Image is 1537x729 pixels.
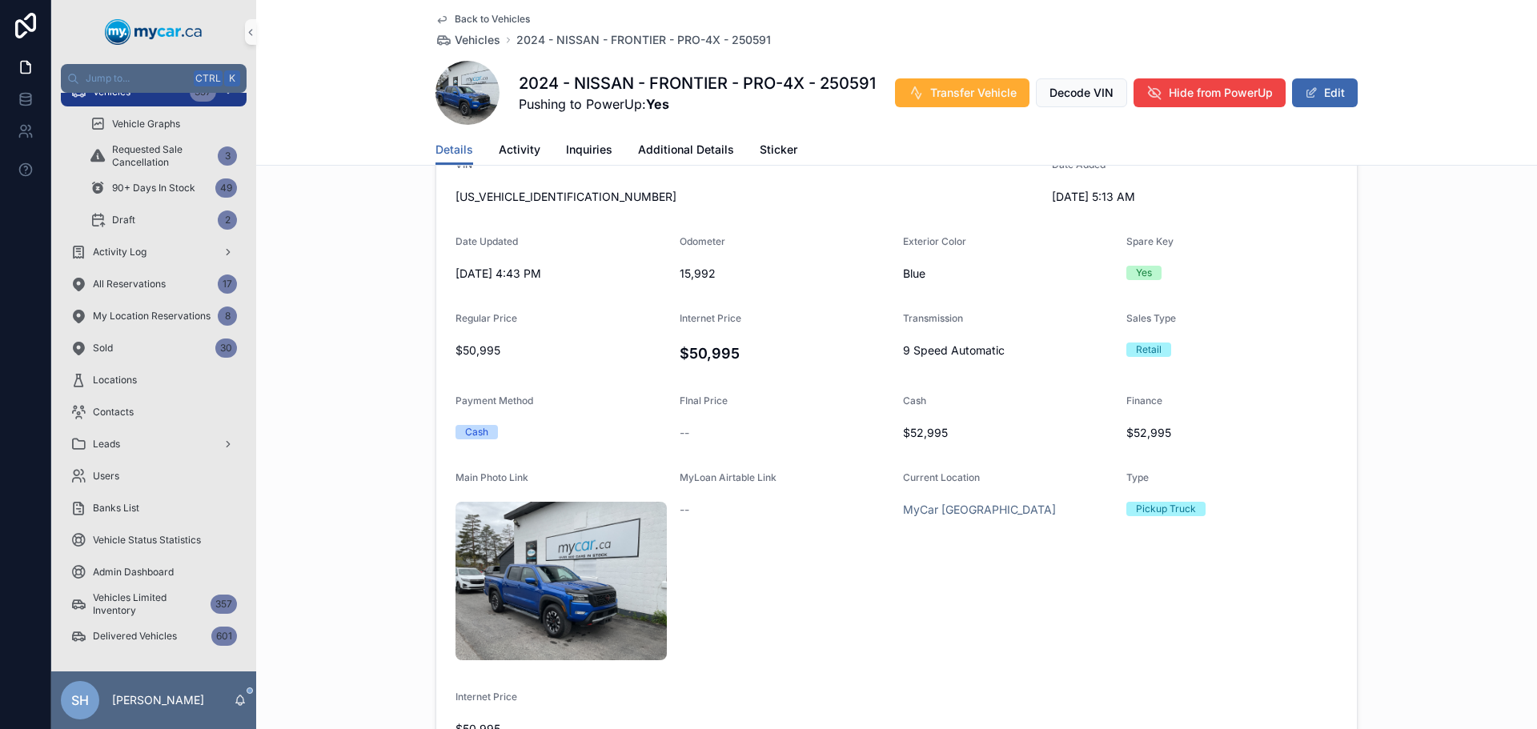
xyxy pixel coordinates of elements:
[226,72,239,85] span: K
[680,235,725,247] span: Odometer
[516,32,771,48] a: 2024 - NISSAN - FRONTIER - PRO-4X - 250591
[211,627,237,646] div: 601
[680,471,777,483] span: MyLoan Airtable Link
[61,558,247,587] a: Admin Dashboard
[93,502,139,515] span: Banks List
[903,395,926,407] span: Cash
[680,312,741,324] span: Internet Price
[455,266,667,282] span: [DATE] 4:43 PM
[61,398,247,427] a: Contacts
[455,395,533,407] span: Payment Method
[1126,235,1174,247] span: Spare Key
[93,591,204,617] span: Vehicles Limited Inventory
[465,425,488,439] div: Cash
[211,595,237,614] div: 357
[1136,502,1196,516] div: Pickup Truck
[61,270,247,298] a: All Reservations17
[680,425,689,441] span: --
[930,85,1017,101] span: Transfer Vehicle
[1126,312,1176,324] span: Sales Type
[435,135,473,166] a: Details
[218,274,237,294] div: 17
[112,118,180,130] span: Vehicle Graphs
[499,142,540,158] span: Activity
[93,470,119,483] span: Users
[903,266,1114,282] span: Blue
[455,312,517,324] span: Regular Price
[80,206,247,234] a: Draft2
[455,32,500,48] span: Vehicles
[519,94,876,114] span: Pushing to PowerUp:
[435,13,530,26] a: Back to Vehicles
[61,64,247,93] button: Jump to...CtrlK
[218,210,237,230] div: 2
[1126,395,1162,407] span: Finance
[519,72,876,94] h1: 2024 - NISSAN - FRONTIER - PRO-4X - 250591
[1134,78,1286,107] button: Hide from PowerUp
[1052,189,1263,205] span: [DATE] 5:13 AM
[566,135,612,167] a: Inquiries
[93,342,113,354] span: Sold
[93,566,174,579] span: Admin Dashboard
[455,471,528,483] span: Main Photo Link
[455,691,517,703] span: Internet Price
[680,266,891,282] span: 15,992
[1136,342,1162,357] div: Retail
[215,338,237,358] div: 30
[435,32,500,48] a: Vehicles
[1136,266,1152,280] div: Yes
[215,178,237,198] div: 49
[903,312,963,324] span: Transmission
[455,342,667,358] span: $50,995
[93,534,201,547] span: Vehicle Status Statistics
[80,142,247,170] a: Requested Sale Cancellation3
[566,142,612,158] span: Inquiries
[61,302,247,330] a: My Location Reservations8
[93,374,137,387] span: Locations
[455,502,667,660] img: uc
[112,182,195,194] span: 90+ Days In Stock
[895,78,1029,107] button: Transfer Vehicle
[455,189,1039,205] span: [US_VEHICLE_IDENTIFICATION_NUMBER]
[93,310,211,322] span: My Location Reservations
[112,692,204,708] p: [PERSON_NAME]
[1292,78,1358,107] button: Edit
[1036,78,1127,107] button: Decode VIN
[1169,85,1273,101] span: Hide from PowerUp
[80,174,247,202] a: 90+ Days In Stock49
[61,462,247,491] a: Users
[112,214,135,226] span: Draft
[499,135,540,167] a: Activity
[638,135,734,167] a: Additional Details
[903,502,1056,518] a: MyCar [GEOGRAPHIC_DATA]
[903,425,1114,441] span: $52,995
[218,146,237,166] div: 3
[112,143,211,169] span: Requested Sale Cancellation
[1126,471,1149,483] span: Type
[71,691,89,710] span: SH
[435,142,473,158] span: Details
[80,110,247,138] a: Vehicle Graphs
[1126,425,1338,441] span: $52,995
[760,142,797,158] span: Sticker
[903,235,966,247] span: Exterior Color
[61,590,247,619] a: Vehicles Limited Inventory357
[680,342,891,364] h4: $50,995
[1049,85,1114,101] span: Decode VIN
[93,630,177,643] span: Delivered Vehicles
[194,70,223,86] span: Ctrl
[61,334,247,362] a: Sold30
[93,438,120,451] span: Leads
[86,72,187,85] span: Jump to...
[61,526,247,555] a: Vehicle Status Statistics
[61,238,247,266] a: Activity Log
[61,494,247,523] a: Banks List
[903,342,1114,358] span: 9 Speed Automatic
[61,430,247,459] a: Leads
[105,19,203,45] img: App logo
[218,306,237,326] div: 8
[93,246,146,258] span: Activity Log
[61,622,247,651] a: Delivered Vehicles601
[455,235,518,247] span: Date Updated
